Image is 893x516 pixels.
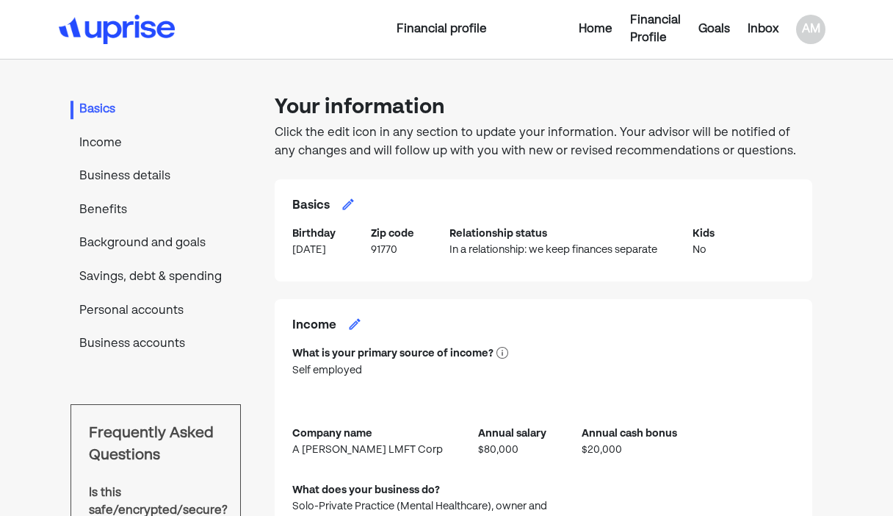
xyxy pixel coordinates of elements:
[292,345,493,362] div: What is your primary source of income?
[292,242,336,258] div: [DATE]
[292,442,443,458] div: A [PERSON_NAME] LMFT Corp
[292,362,508,379] div: Self employed
[371,242,414,258] div: 91770
[275,91,812,124] h1: Your information
[478,442,546,458] div: $80,000
[314,21,570,38] div: Financial profile
[70,101,241,120] p: Basics
[70,234,241,254] p: Background and goals
[796,15,825,44] div: AM
[292,317,336,336] h2: Income
[275,124,812,162] p: Click the edit icon in any section to update your information. Your advisor will be notified of a...
[582,426,677,442] div: Annual cash bonus
[89,423,223,467] div: Frequently Asked Questions
[449,242,657,258] div: In a relationship: we keep finances separate
[630,12,681,47] div: Financial Profile
[70,302,241,321] p: Personal accounts
[698,21,730,38] div: Goals
[579,21,612,38] div: Home
[292,426,372,442] div: Company name
[371,226,414,242] div: Zip code
[70,135,241,154] p: Income
[693,242,715,258] div: No
[70,168,241,187] p: Business details
[582,442,677,458] div: $20,000
[292,197,330,216] h2: Basics
[449,226,547,242] div: Relationship status
[478,426,546,442] div: Annual salary
[70,201,241,221] p: Benefits
[693,226,715,242] div: Kids
[748,21,778,38] div: Inbox
[292,226,336,242] div: Birthday
[70,335,241,354] p: Business accounts
[292,482,440,498] div: What does your business do?
[70,268,241,287] p: Savings, debt & spending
